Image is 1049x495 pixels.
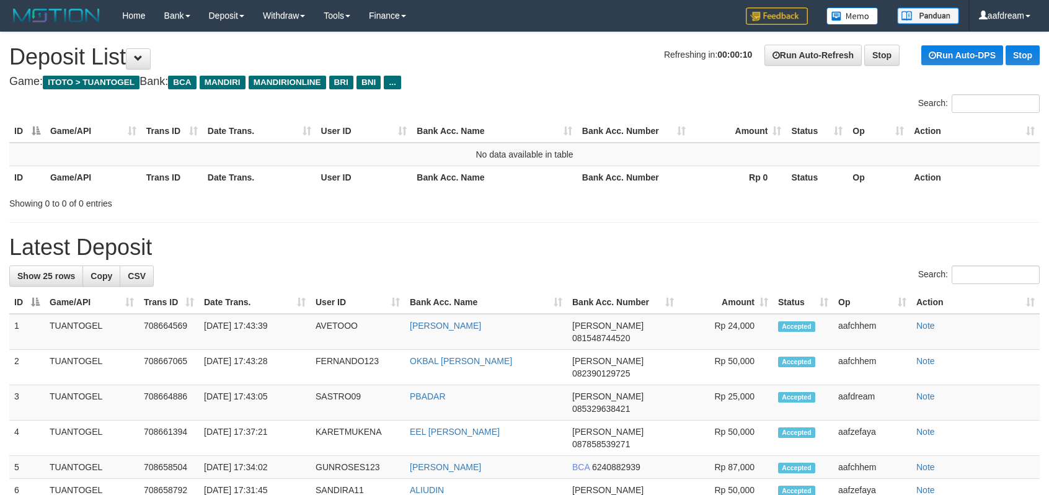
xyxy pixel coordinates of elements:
[833,291,911,314] th: Op: activate to sort column ascending
[139,456,199,479] td: 708658504
[410,391,446,401] a: PBADAR
[848,166,909,189] th: Op
[199,421,311,456] td: [DATE] 17:37:21
[9,192,428,210] div: Showing 0 to 0 of 0 entries
[952,94,1040,113] input: Search:
[9,265,83,287] a: Show 25 rows
[45,166,141,189] th: Game/API
[9,314,45,350] td: 1
[691,120,787,143] th: Amount: activate to sort column ascending
[786,120,848,143] th: Status: activate to sort column ascending
[691,166,787,189] th: Rp 0
[199,350,311,385] td: [DATE] 17:43:28
[916,391,935,401] a: Note
[45,350,139,385] td: TUANTOGEL
[786,166,848,189] th: Status
[717,50,752,60] strong: 00:00:10
[9,350,45,385] td: 2
[9,6,104,25] img: MOTION_logo.png
[410,321,481,331] a: [PERSON_NAME]
[916,321,935,331] a: Note
[679,291,773,314] th: Amount: activate to sort column ascending
[833,385,911,421] td: aafdream
[45,456,139,479] td: TUANTOGEL
[826,7,879,25] img: Button%20Memo.svg
[410,356,512,366] a: OKBAL [PERSON_NAME]
[45,385,139,421] td: TUANTOGEL
[203,120,316,143] th: Date Trans.: activate to sort column ascending
[139,314,199,350] td: 708664569
[9,385,45,421] td: 3
[311,291,405,314] th: User ID: activate to sort column ascending
[909,120,1040,143] th: Action: activate to sort column ascending
[45,291,139,314] th: Game/API: activate to sort column ascending
[833,350,911,385] td: aafchhem
[168,76,196,89] span: BCA
[916,462,935,472] a: Note
[911,291,1040,314] th: Action: activate to sort column ascending
[918,94,1040,113] label: Search:
[139,291,199,314] th: Trans ID: activate to sort column ascending
[249,76,326,89] span: MANDIRIONLINE
[412,166,577,189] th: Bank Acc. Name
[833,456,911,479] td: aafchhem
[679,314,773,350] td: Rp 24,000
[141,166,203,189] th: Trans ID
[679,350,773,385] td: Rp 50,000
[9,421,45,456] td: 4
[577,120,691,143] th: Bank Acc. Number: activate to sort column ascending
[664,50,752,60] span: Refreshing in:
[909,166,1040,189] th: Action
[45,421,139,456] td: TUANTOGEL
[91,271,112,281] span: Copy
[778,427,815,438] span: Accepted
[778,463,815,473] span: Accepted
[141,120,203,143] th: Trans ID: activate to sort column ascending
[410,427,500,437] a: EEL [PERSON_NAME]
[916,427,935,437] a: Note
[572,391,644,401] span: [PERSON_NAME]
[864,45,900,66] a: Stop
[82,265,120,287] a: Copy
[9,143,1040,166] td: No data available in table
[17,271,75,281] span: Show 25 rows
[572,321,644,331] span: [PERSON_NAME]
[9,235,1040,260] h1: Latest Deposit
[679,421,773,456] td: Rp 50,000
[384,76,401,89] span: ...
[572,356,644,366] span: [PERSON_NAME]
[45,120,141,143] th: Game/API: activate to sort column ascending
[128,271,146,281] span: CSV
[9,456,45,479] td: 5
[833,314,911,350] td: aafchhem
[918,265,1040,284] label: Search:
[139,421,199,456] td: 708661394
[9,166,45,189] th: ID
[139,385,199,421] td: 708664886
[311,456,405,479] td: GUNROSES123
[9,291,45,314] th: ID: activate to sort column descending
[410,462,481,472] a: [PERSON_NAME]
[773,291,833,314] th: Status: activate to sort column ascending
[405,291,567,314] th: Bank Acc. Name: activate to sort column ascending
[45,314,139,350] td: TUANTOGEL
[572,439,630,449] span: Copy 087858539271 to clipboard
[200,76,246,89] span: MANDIRI
[897,7,959,24] img: panduan.png
[778,321,815,332] span: Accepted
[203,166,316,189] th: Date Trans.
[572,485,644,495] span: [PERSON_NAME]
[572,462,590,472] span: BCA
[572,404,630,414] span: Copy 085329638421 to clipboard
[9,120,45,143] th: ID: activate to sort column descending
[311,350,405,385] td: FERNANDO123
[356,76,381,89] span: BNI
[572,368,630,378] span: Copy 082390129725 to clipboard
[746,7,808,25] img: Feedback.jpg
[833,421,911,456] td: aafzefaya
[120,265,154,287] a: CSV
[778,392,815,403] span: Accepted
[572,427,644,437] span: [PERSON_NAME]
[410,485,444,495] a: ALIUDIN
[679,456,773,479] td: Rp 87,000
